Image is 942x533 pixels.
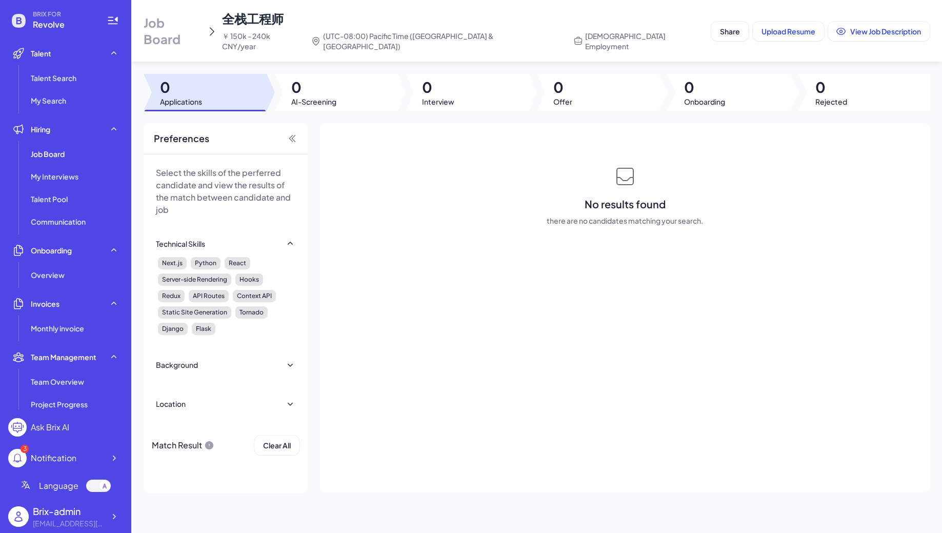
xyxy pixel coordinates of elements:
[815,96,847,107] span: Rejected
[711,22,749,41] button: Share
[291,78,336,96] span: 0
[31,299,59,309] span: Invoices
[222,11,284,26] span: 全栈工程师
[156,239,205,249] div: Technical Skills
[156,360,198,370] div: Background
[31,216,86,227] span: Communication
[152,436,214,455] div: Match Result
[31,270,65,280] span: Overview
[31,352,96,362] span: Team Management
[39,480,78,492] span: Language
[31,323,84,333] span: Monthly invoice
[192,323,215,335] div: Flask
[158,273,231,286] div: Server-side Rendering
[761,27,815,36] span: Upload Resume
[235,273,263,286] div: Hooks
[189,290,229,302] div: API Routes
[144,14,202,47] span: Job Board
[33,18,94,31] span: Revolve
[828,22,930,41] button: View Job Description
[31,194,68,204] span: Talent Pool
[235,306,268,319] div: Tornado
[585,31,707,51] span: [DEMOGRAPHIC_DATA] Employment
[222,31,303,51] span: ￥ 150k - 240k CNY/year
[553,78,572,96] span: 0
[31,421,69,433] div: Ask Brix AI
[31,377,84,387] span: Team Overview
[31,452,76,464] div: Notification
[31,124,50,134] span: Hiring
[158,257,187,269] div: Next.js
[263,441,291,450] span: Clear All
[291,96,336,107] span: AI-Screening
[323,31,565,51] span: (UTC-08:00) Pacific Time ([GEOGRAPHIC_DATA] & [GEOGRAPHIC_DATA])
[158,323,188,335] div: Django
[21,445,29,453] div: 3
[33,10,94,18] span: BRIX FOR
[156,167,295,216] p: Select the skills of the perferred candidate and view the results of the match between candidate ...
[585,197,666,211] span: No results found
[31,171,78,182] span: My Interviews
[158,306,231,319] div: Static Site Generation
[31,95,66,106] span: My Search
[160,96,202,107] span: Applications
[156,399,186,409] div: Location
[31,48,51,58] span: Talent
[31,149,65,159] span: Job Board
[684,96,725,107] span: Onboarding
[422,96,454,107] span: Interview
[225,257,250,269] div: React
[8,506,29,527] img: user_logo.png
[553,96,572,107] span: Offer
[33,518,105,529] div: flora@joinbrix.com
[547,215,703,226] span: there are no candidates matching your search.
[160,78,202,96] span: 0
[815,78,847,96] span: 0
[254,436,299,455] button: Clear All
[158,290,185,302] div: Redux
[422,78,454,96] span: 0
[233,290,276,302] div: Context API
[31,73,76,83] span: Talent Search
[684,78,725,96] span: 0
[191,257,221,269] div: Python
[33,504,105,518] div: Brix-admin
[31,245,72,255] span: Onboarding
[31,399,88,409] span: Project Progress
[850,27,921,36] span: View Job Description
[154,131,209,146] span: Preferences
[720,27,740,36] span: Share
[753,22,824,41] button: Upload Resume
